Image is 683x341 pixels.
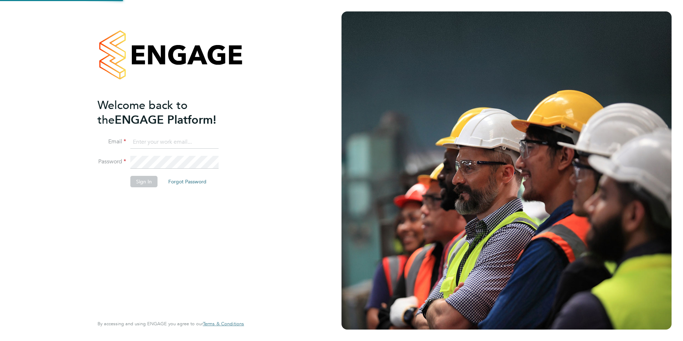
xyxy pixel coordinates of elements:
[203,321,244,327] a: Terms & Conditions
[130,176,158,187] button: Sign In
[98,321,244,327] span: By accessing and using ENGAGE you agree to our
[98,98,237,127] h2: ENGAGE Platform!
[130,136,219,149] input: Enter your work email...
[98,138,126,145] label: Email
[163,176,212,187] button: Forgot Password
[98,158,126,165] label: Password
[98,98,188,127] span: Welcome back to the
